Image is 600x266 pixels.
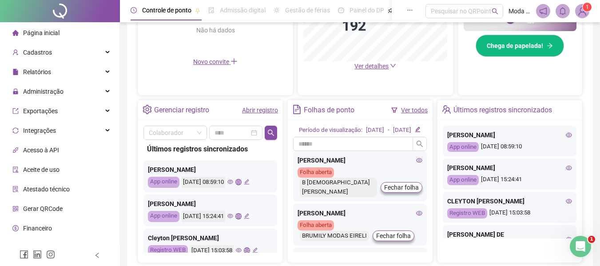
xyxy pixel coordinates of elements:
[566,132,572,138] span: eye
[300,231,369,241] div: BRUMILY MODAS EIRELI
[12,206,19,212] span: qrcode
[447,142,479,152] div: App online
[244,179,250,185] span: edit
[148,199,273,209] div: [PERSON_NAME]
[354,63,396,70] a: Ver detalhes down
[227,179,233,185] span: eye
[388,126,389,135] div: -
[391,107,397,113] span: filter
[586,4,589,10] span: 1
[12,30,19,36] span: home
[195,8,200,13] span: pushpin
[566,198,572,204] span: eye
[23,88,64,95] span: Administração
[12,49,19,56] span: user-add
[148,233,273,243] div: Cleyton [PERSON_NAME]
[230,58,238,65] span: plus
[388,8,393,13] span: pushpin
[298,167,334,178] div: Folha aberta
[193,58,238,65] span: Novo convite
[12,167,19,173] span: audit
[384,183,419,192] span: Fechar folha
[235,213,241,219] span: global
[12,225,19,231] span: dollar
[547,43,553,49] span: arrow-right
[131,7,137,13] span: clock-circle
[298,220,334,230] div: Folha aberta
[148,245,188,256] div: Registro WEB
[148,177,179,188] div: App online
[583,3,592,12] sup: Atualize o seu contato no menu Meus Dados
[23,147,59,154] span: Acesso à API
[442,105,451,114] span: team
[182,177,225,188] div: [DATE] 08:59:10
[220,7,266,14] span: Admissão digital
[148,165,273,175] div: [PERSON_NAME]
[407,7,413,13] span: ellipsis
[298,252,422,262] div: [PERSON_NAME]
[447,142,572,152] div: [DATE] 08:59:10
[487,41,543,51] span: Chega de papelada!
[393,126,411,135] div: [DATE]
[208,7,215,13] span: file-done
[447,230,572,249] div: [PERSON_NAME] DE [DEMOGRAPHIC_DATA]
[23,49,52,56] span: Cadastros
[236,247,242,253] span: eye
[447,163,572,173] div: [PERSON_NAME]
[416,157,422,163] span: eye
[33,250,42,259] span: linkedin
[23,186,70,193] span: Atestado técnico
[147,143,274,155] div: Últimos registros sincronizados
[285,7,330,14] span: Gestão de férias
[23,205,63,212] span: Gerar QRCode
[447,208,487,218] div: Registro WEB
[23,107,58,115] span: Exportações
[190,245,234,256] div: [DATE] 15:03:58
[304,103,354,118] div: Folhas de ponto
[381,182,422,193] button: Fechar folha
[20,250,28,259] span: facebook
[298,208,422,218] div: [PERSON_NAME]
[559,7,567,15] span: bell
[447,208,572,218] div: [DATE] 15:03:58
[242,107,278,114] a: Abrir registro
[566,236,572,242] span: eye
[416,140,423,147] span: search
[401,107,428,114] a: Ver todos
[154,103,209,118] div: Gerenciar registro
[46,250,55,259] span: instagram
[570,236,591,257] iframe: Intercom live chat
[366,126,384,135] div: [DATE]
[350,7,384,14] span: Painel do DP
[373,230,414,241] button: Fechar folha
[300,178,377,197] div: B [DEMOGRAPHIC_DATA] [PERSON_NAME]
[23,68,51,75] span: Relatórios
[94,252,100,258] span: left
[415,127,421,132] span: edit
[143,105,152,114] span: setting
[227,213,233,219] span: eye
[453,103,552,118] div: Últimos registros sincronizados
[23,127,56,134] span: Integrações
[235,179,241,185] span: global
[244,247,250,253] span: global
[142,7,191,14] span: Controle de ponto
[12,127,19,134] span: sync
[376,231,411,241] span: Fechar folha
[298,155,422,165] div: [PERSON_NAME]
[416,210,422,216] span: eye
[274,7,280,13] span: sun
[338,7,344,13] span: dashboard
[447,196,572,206] div: CLEYTON [PERSON_NAME]
[12,108,19,114] span: export
[292,105,302,114] span: file-text
[539,7,547,15] span: notification
[23,244,68,251] span: Central de ajuda
[244,213,250,219] span: edit
[175,25,256,35] div: Não há dados
[588,236,595,243] span: 1
[299,126,362,135] div: Período de visualização:
[566,165,572,171] span: eye
[148,211,179,222] div: App online
[447,175,479,185] div: App online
